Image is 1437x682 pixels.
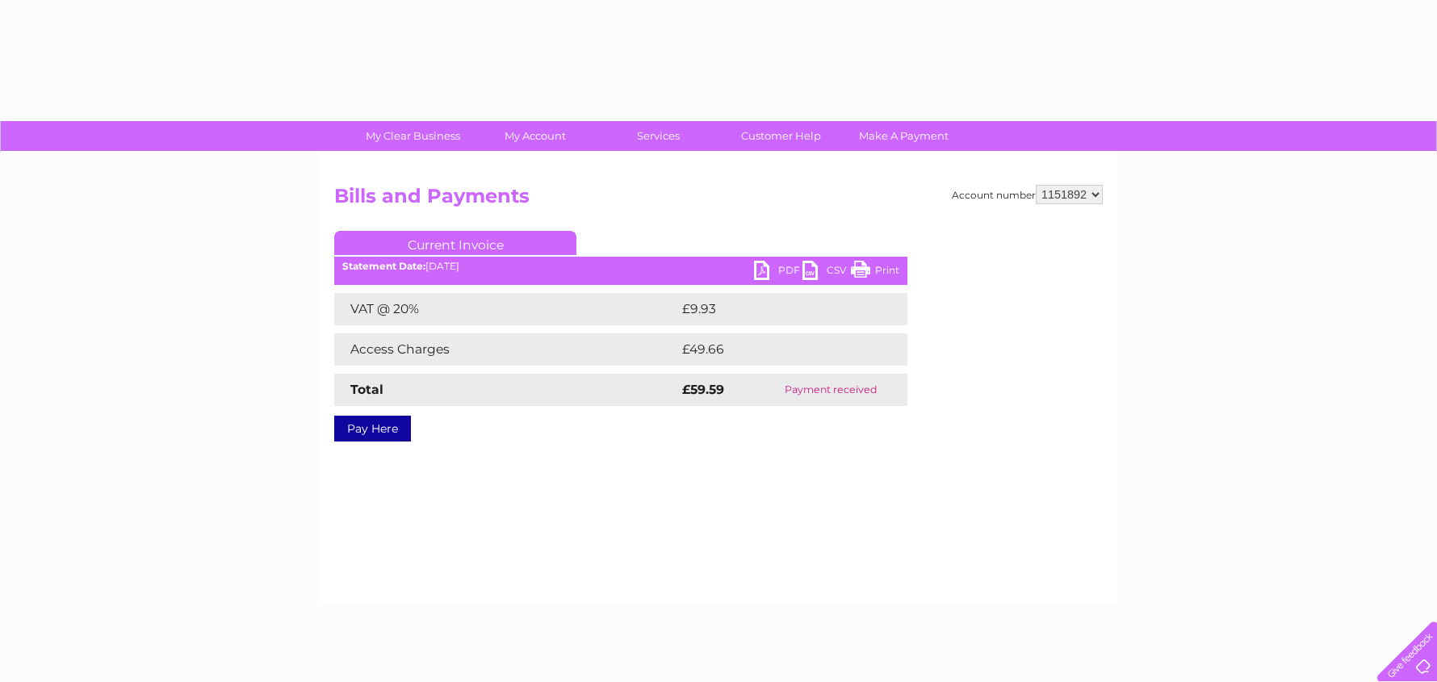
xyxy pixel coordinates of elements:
div: Account number [952,185,1103,204]
td: VAT @ 20% [334,293,678,325]
strong: £59.59 [682,382,724,397]
a: Print [851,261,899,284]
a: Pay Here [334,416,411,441]
td: £49.66 [678,333,876,366]
td: Payment received [755,374,907,406]
div: [DATE] [334,261,907,272]
a: Services [592,121,725,151]
a: PDF [754,261,802,284]
a: Customer Help [714,121,848,151]
a: Current Invoice [334,231,576,255]
a: My Account [469,121,602,151]
b: Statement Date: [342,260,425,272]
strong: Total [350,382,383,397]
td: Access Charges [334,333,678,366]
a: Make A Payment [837,121,970,151]
h2: Bills and Payments [334,185,1103,215]
td: £9.93 [678,293,870,325]
a: My Clear Business [346,121,480,151]
a: CSV [802,261,851,284]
